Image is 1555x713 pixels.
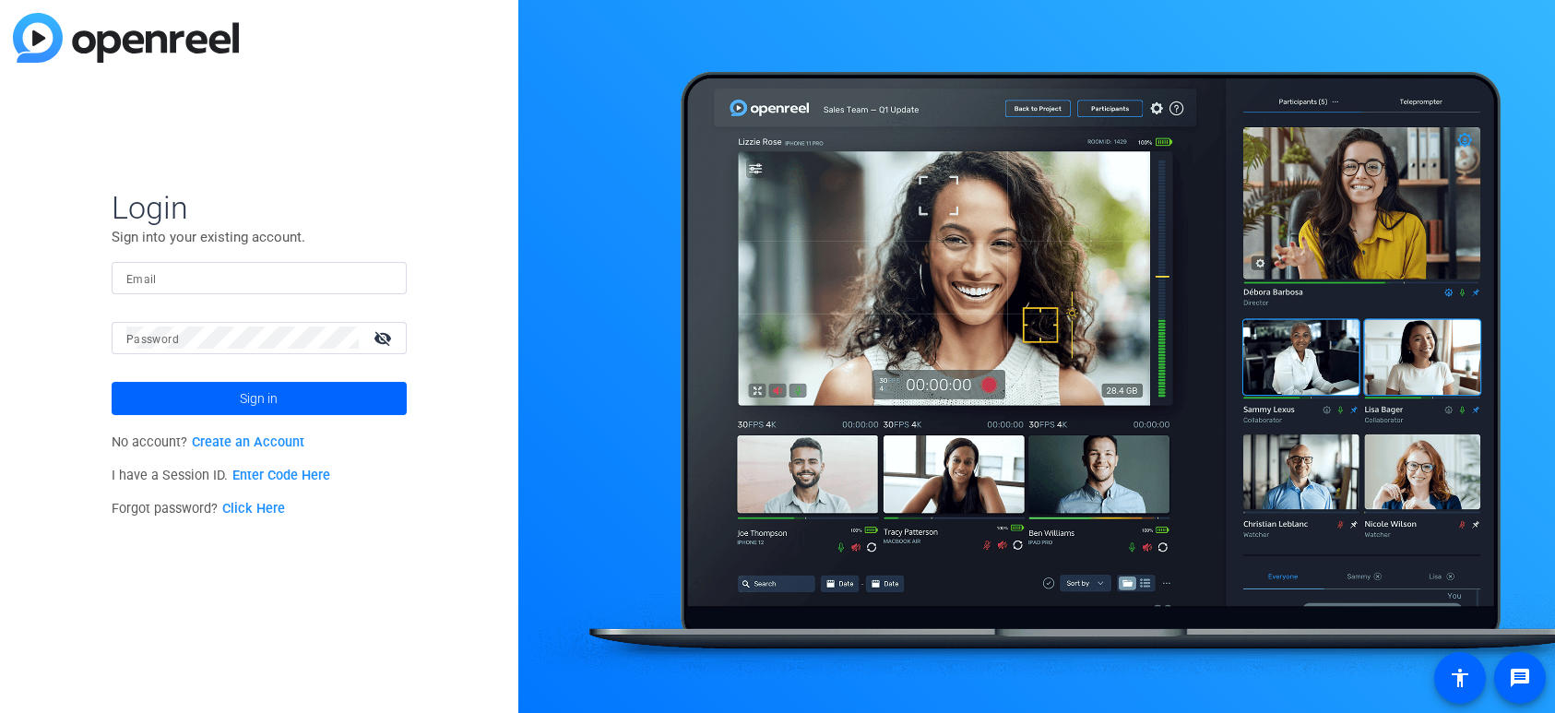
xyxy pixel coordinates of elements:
mat-label: Email [126,273,157,286]
a: Click Here [222,501,285,517]
a: Create an Account [192,434,304,450]
mat-icon: accessibility [1449,667,1471,689]
mat-label: Password [126,333,179,346]
span: Forgot password? [112,501,285,517]
input: Enter Email Address [126,267,392,289]
mat-icon: visibility_off [362,325,407,351]
mat-icon: message [1509,667,1531,689]
span: Login [112,188,407,227]
span: I have a Session ID. [112,468,330,483]
p: Sign into your existing account. [112,227,407,247]
a: Enter Code Here [232,468,330,483]
img: blue-gradient.svg [13,13,239,63]
span: Sign in [240,375,278,422]
button: Sign in [112,382,407,415]
span: No account? [112,434,304,450]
